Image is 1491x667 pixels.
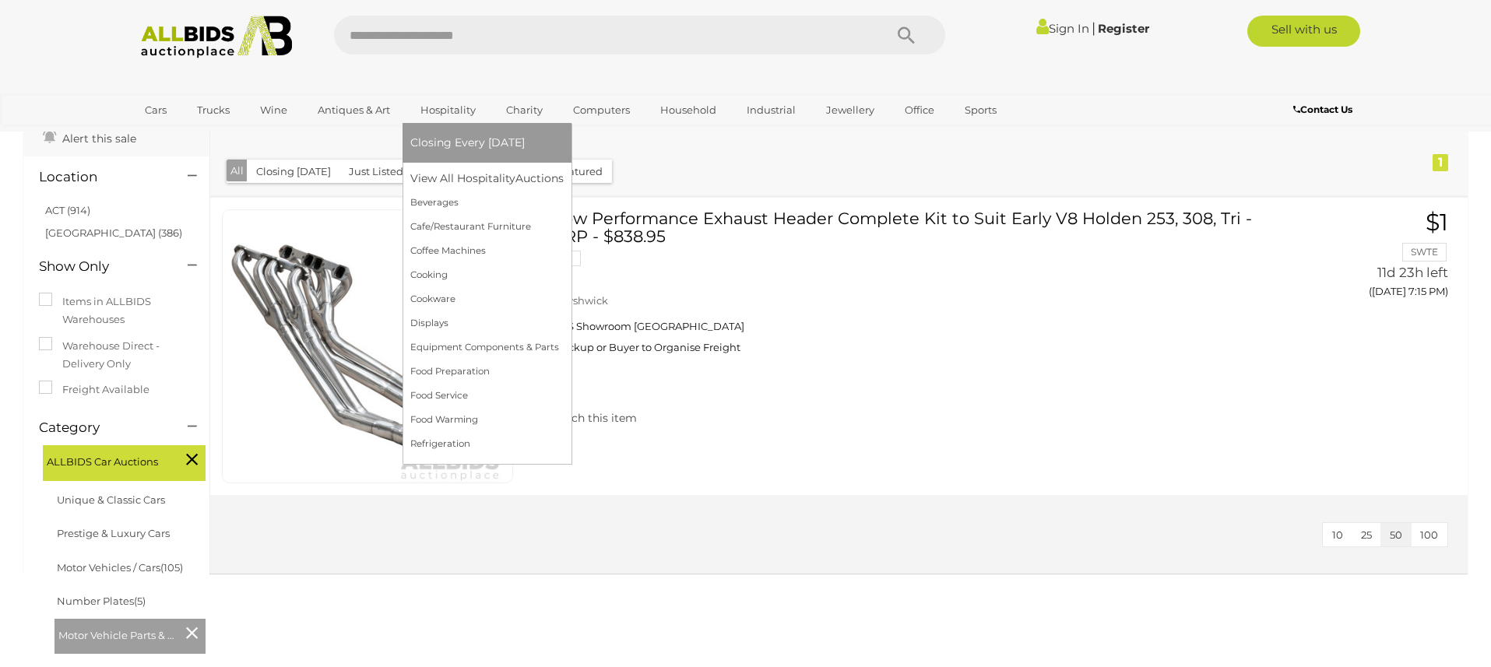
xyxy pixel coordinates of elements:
span: 100 [1420,528,1438,541]
div: 1 [1433,154,1448,171]
label: Freight Available [39,381,149,398]
span: 25 [1361,528,1372,541]
span: Motor Vehicle Parts & Accessories [58,623,175,644]
span: 10 [1332,528,1343,541]
a: Household [650,97,726,123]
a: Sell with us [1247,16,1360,47]
span: Alert this sale [58,132,136,146]
button: All [227,160,248,182]
a: Sign In [1036,21,1089,36]
button: Featured [547,160,612,184]
button: 10 [1323,523,1352,547]
span: (5) [134,595,146,607]
label: Warehouse Direct - Delivery Only [39,337,194,374]
button: 25 [1352,523,1381,547]
span: Watch this item [545,411,637,425]
h4: Category [39,420,164,435]
button: 100 [1411,523,1447,547]
span: ALLBIDS Car Auctions [47,449,164,471]
a: Number Plates(5) [57,595,146,607]
a: Prestige & Luxury Cars [57,527,170,539]
span: 50 [1390,528,1402,541]
a: Motor Vehicles / Cars(105) [57,561,183,574]
a: Antiques & Art [308,97,400,123]
a: Watch this item [525,405,641,428]
a: Charity [496,97,553,123]
a: Wine [250,97,297,123]
h4: Location [39,170,164,184]
button: 50 [1380,523,1412,547]
a: Cars [135,97,177,123]
button: Just Listed [339,160,413,184]
a: Proflow Performance Exhaust Header Complete Kit to Suit Early V8 Holden 253, 308, Tri - Y - ORP -... [536,209,1247,366]
a: Hospitality [410,97,486,123]
b: Contact Us [1293,104,1352,115]
a: Register [1098,21,1149,36]
span: $1 [1426,208,1448,237]
a: Jewellery [816,97,884,123]
span: (105) [160,561,183,574]
a: Office [895,97,944,123]
img: 55167-3a.jpg [231,210,504,483]
a: Alert this sale [39,125,140,149]
label: Items in ALLBIDS Warehouses [39,293,194,329]
a: Unique & Classic Cars [57,493,165,506]
a: [GEOGRAPHIC_DATA] (386) [45,226,182,239]
button: Closing [DATE] [247,160,340,184]
a: $1 SWTE 11d 23h left ([DATE] 7:15 PM) [1270,209,1452,307]
a: Sports [955,97,1007,123]
a: Contact Us [1293,101,1356,118]
h4: Show Only [39,259,164,274]
span: | [1092,19,1095,37]
a: Industrial [737,97,806,123]
a: Computers [563,97,640,123]
a: [GEOGRAPHIC_DATA] [135,123,265,149]
button: Search [867,16,945,54]
img: Allbids.com.au [132,16,301,58]
a: ACT (914) [45,204,90,216]
a: Trucks [187,97,240,123]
